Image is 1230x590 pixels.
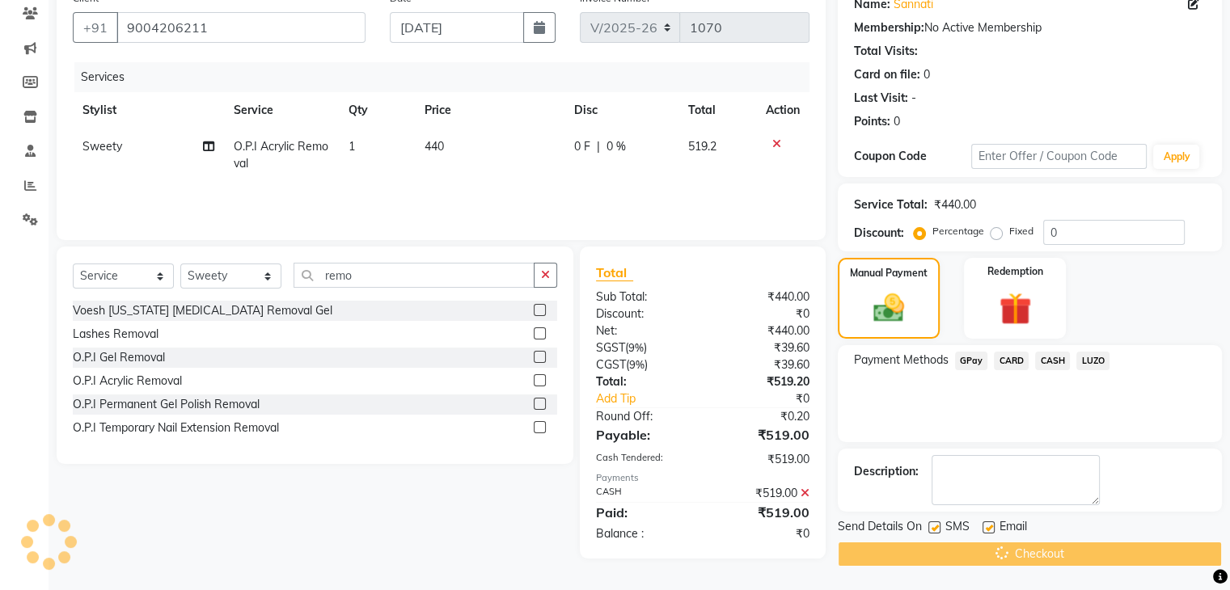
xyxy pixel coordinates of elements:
th: Price [415,92,564,129]
span: | [597,138,600,155]
div: ₹519.00 [703,485,822,502]
img: _cash.svg [864,290,914,326]
div: - [911,90,916,107]
div: ₹0.20 [703,408,822,425]
div: Total Visits: [854,43,918,60]
th: Total [678,92,756,129]
div: Voesh [US_STATE] [MEDICAL_DATA] Removal Gel [73,302,332,319]
div: ₹39.60 [703,339,822,356]
span: SMS [945,518,970,538]
div: Last Visit: [854,90,908,107]
div: Discount: [854,225,904,242]
div: ₹440.00 [703,322,822,339]
label: Fixed [1009,224,1033,238]
div: ₹440.00 [934,196,976,213]
div: ₹440.00 [703,289,822,306]
img: _gift.svg [989,289,1042,329]
span: 440 [425,139,444,154]
span: Send Details On [838,518,922,538]
div: Lashes Removal [73,326,159,343]
th: Service [224,92,339,129]
span: Email [1000,518,1027,538]
label: Redemption [987,264,1043,279]
span: Total [596,264,633,281]
a: Add Tip [584,390,722,407]
div: Paid: [584,503,703,522]
div: ( ) [584,339,703,356]
input: Search or Scan [294,263,535,288]
div: Net: [584,322,703,339]
div: Points: [854,113,890,130]
span: CGST [596,357,626,372]
span: O.P.I Acrylic Removal [234,139,328,171]
div: Discount: [584,306,703,322]
span: 9% [628,341,644,354]
span: Sweety [82,139,122,154]
div: Payments [596,471,809,485]
button: +91 [73,12,118,43]
label: Percentage [932,224,984,238]
div: Membership: [854,19,924,36]
div: O.P.I Permanent Gel Polish Removal [73,396,260,413]
span: GPay [955,352,988,370]
label: Manual Payment [850,266,928,280]
th: Qty [339,92,416,129]
span: LUZO [1076,352,1110,370]
span: CASH [1035,352,1070,370]
div: Payable: [584,425,703,445]
span: 0 % [607,138,626,155]
div: Description: [854,463,919,480]
div: ₹0 [722,390,821,407]
th: Action [756,92,809,129]
div: ( ) [584,356,703,373]
div: ₹39.60 [703,356,822,373]
span: Payment Methods [854,352,949,369]
div: Services [74,62,822,92]
div: ₹519.00 [703,451,822,468]
span: SGST [596,340,625,355]
div: O.P.I Gel Removal [73,349,165,366]
span: CARD [994,352,1029,370]
div: Cash Tendered: [584,451,703,468]
button: Apply [1153,145,1199,169]
div: ₹519.00 [703,425,822,445]
div: Card on file: [854,66,920,83]
span: 1 [349,139,355,154]
div: 0 [924,66,930,83]
div: ₹519.20 [703,373,822,390]
th: Stylist [73,92,224,129]
span: 519.2 [688,139,716,154]
div: O.P.I Temporary Nail Extension Removal [73,419,279,436]
div: No Active Membership [854,19,1206,36]
div: Sub Total: [584,289,703,306]
div: ₹0 [703,306,822,322]
div: 0 [894,113,900,130]
div: Service Total: [854,196,928,213]
div: Round Off: [584,408,703,425]
div: ₹0 [703,525,822,542]
input: Search by Name/Mobile/Email/Code [116,12,366,43]
div: Coupon Code [854,148,971,165]
th: Disc [564,92,678,129]
span: 9% [629,358,645,371]
span: 0 F [574,138,590,155]
div: ₹519.00 [703,503,822,522]
div: Balance : [584,525,703,542]
div: CASH [584,485,703,502]
input: Enter Offer / Coupon Code [971,144,1148,169]
div: Total: [584,373,703,390]
div: O.P.I Acrylic Removal [73,373,182,390]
